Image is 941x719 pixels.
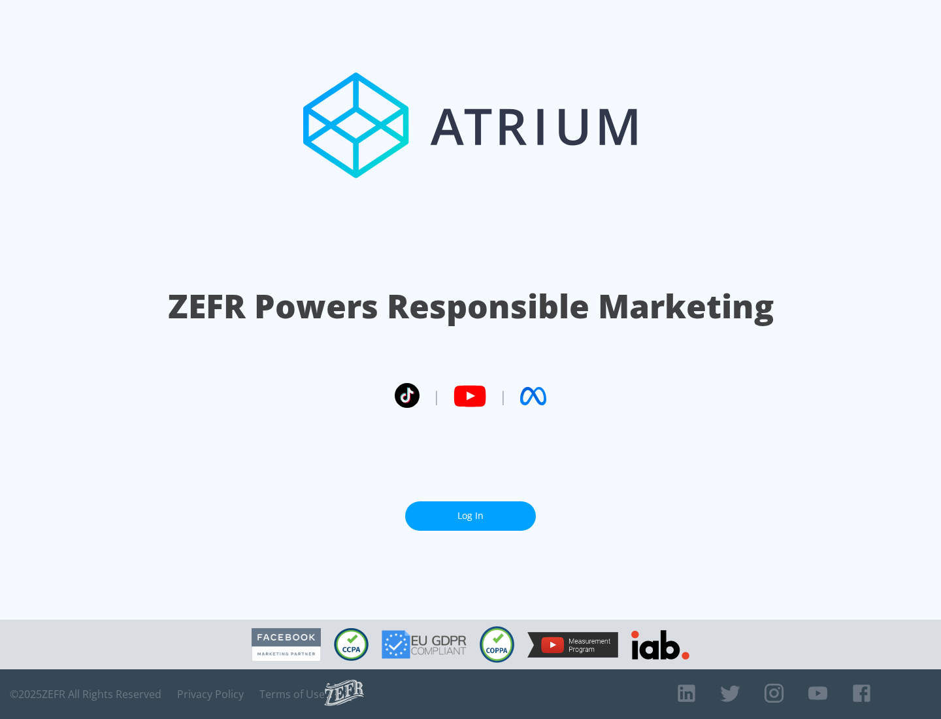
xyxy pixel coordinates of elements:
span: | [433,386,440,406]
img: CCPA Compliant [334,628,369,661]
img: GDPR Compliant [382,630,467,659]
a: Terms of Use [259,688,325,701]
span: © 2025 ZEFR All Rights Reserved [10,688,161,701]
a: Privacy Policy [177,688,244,701]
span: | [499,386,507,406]
img: IAB [631,630,689,660]
img: YouTube Measurement Program [527,632,618,658]
h1: ZEFR Powers Responsible Marketing [168,284,774,329]
a: Log In [405,501,536,531]
img: Facebook Marketing Partner [252,628,321,661]
img: COPPA Compliant [480,626,514,663]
